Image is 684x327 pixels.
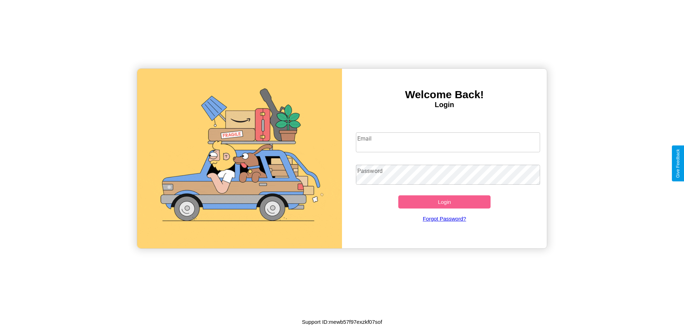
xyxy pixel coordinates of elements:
img: gif [137,69,342,248]
p: Support ID: mewb57f97exzkf07sof [302,317,382,327]
h4: Login [342,101,547,109]
a: Forgot Password? [352,209,537,229]
button: Login [398,195,491,209]
h3: Welcome Back! [342,89,547,101]
div: Give Feedback [675,149,680,178]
